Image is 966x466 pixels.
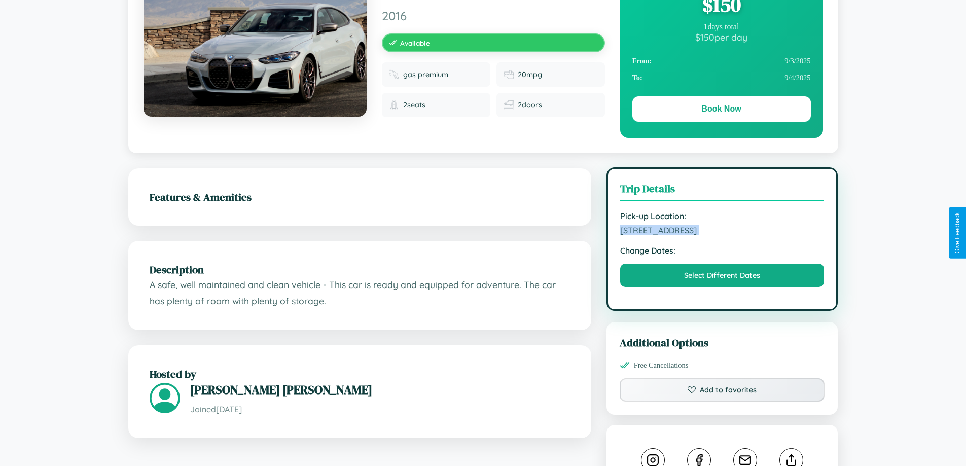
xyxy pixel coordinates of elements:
h3: Trip Details [620,181,825,201]
strong: From: [632,57,652,65]
p: Joined [DATE] [190,402,570,417]
span: 2 seats [403,100,425,110]
div: 1 days total [632,22,811,31]
span: 2016 [382,8,605,23]
span: [STREET_ADDRESS] [620,225,825,235]
img: Fuel efficiency [504,69,514,80]
button: Add to favorites [620,378,825,402]
div: 9 / 4 / 2025 [632,69,811,86]
span: 20 mpg [518,70,542,79]
h2: Hosted by [150,367,570,381]
img: Doors [504,100,514,110]
p: A safe, well maintained and clean vehicle - This car is ready and equipped for adventure. The car... [150,277,570,309]
span: Free Cancellations [634,361,689,370]
h3: [PERSON_NAME] [PERSON_NAME] [190,381,570,398]
button: Book Now [632,96,811,122]
h2: Features & Amenities [150,190,570,204]
img: Fuel type [389,69,399,80]
span: Available [400,39,430,47]
strong: Pick-up Location: [620,211,825,221]
button: Select Different Dates [620,264,825,287]
h3: Additional Options [620,335,825,350]
strong: Change Dates: [620,245,825,256]
div: 9 / 3 / 2025 [632,53,811,69]
div: $ 150 per day [632,31,811,43]
div: Give Feedback [954,212,961,254]
strong: To: [632,74,642,82]
img: Seats [389,100,399,110]
span: 2 doors [518,100,542,110]
span: gas premium [403,70,448,79]
h2: Description [150,262,570,277]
